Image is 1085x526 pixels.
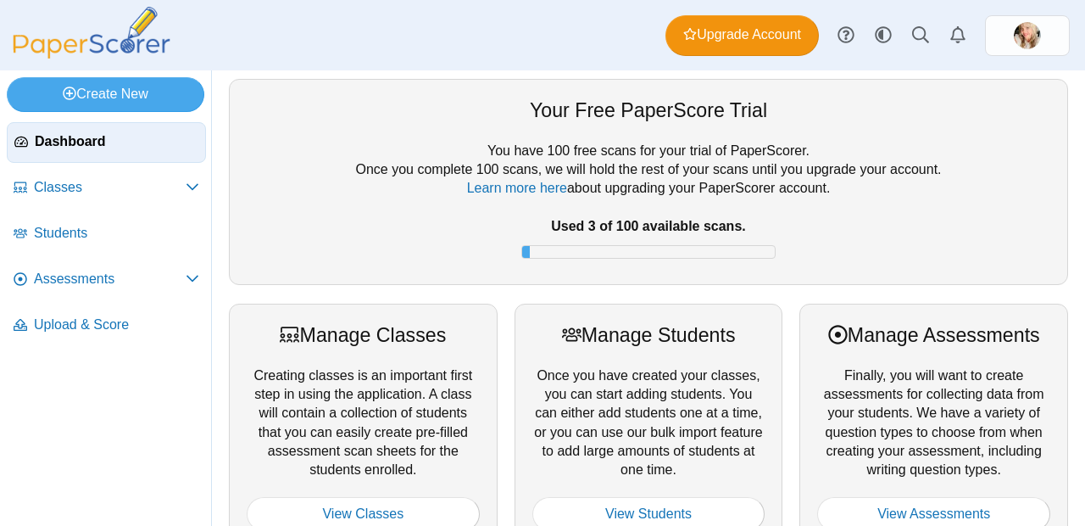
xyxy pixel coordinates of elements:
a: Learn more here [467,181,567,195]
a: Classes [7,168,206,209]
a: ps.HV3yfmwQcamTYksb [985,15,1070,56]
span: Classes [34,178,186,197]
div: Manage Assessments [817,322,1050,349]
b: Used 3 of 100 available scans. [551,219,745,233]
a: Students [7,214,206,255]
a: PaperScorer [7,47,176,61]
a: Upload & Score [7,305,206,346]
a: Dashboard [7,122,206,163]
div: Manage Students [532,322,765,349]
div: You have 100 free scans for your trial of PaperScorer. Once you complete 100 scans, we will hold ... [247,142,1050,267]
span: Upload & Score [34,316,199,334]
span: Students [34,224,199,243]
span: Assessments [34,270,186,288]
span: Rachelle Friberg [1014,22,1041,49]
div: Manage Classes [247,322,480,349]
img: ps.HV3yfmwQcamTYksb [1014,22,1041,49]
img: PaperScorer [7,7,176,59]
span: Upgrade Account [683,25,801,44]
a: Create New [7,77,204,111]
a: Alerts [939,17,976,54]
span: Dashboard [35,132,198,151]
a: Upgrade Account [665,15,819,56]
div: Your Free PaperScore Trial [247,97,1050,124]
a: Assessments [7,260,206,300]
